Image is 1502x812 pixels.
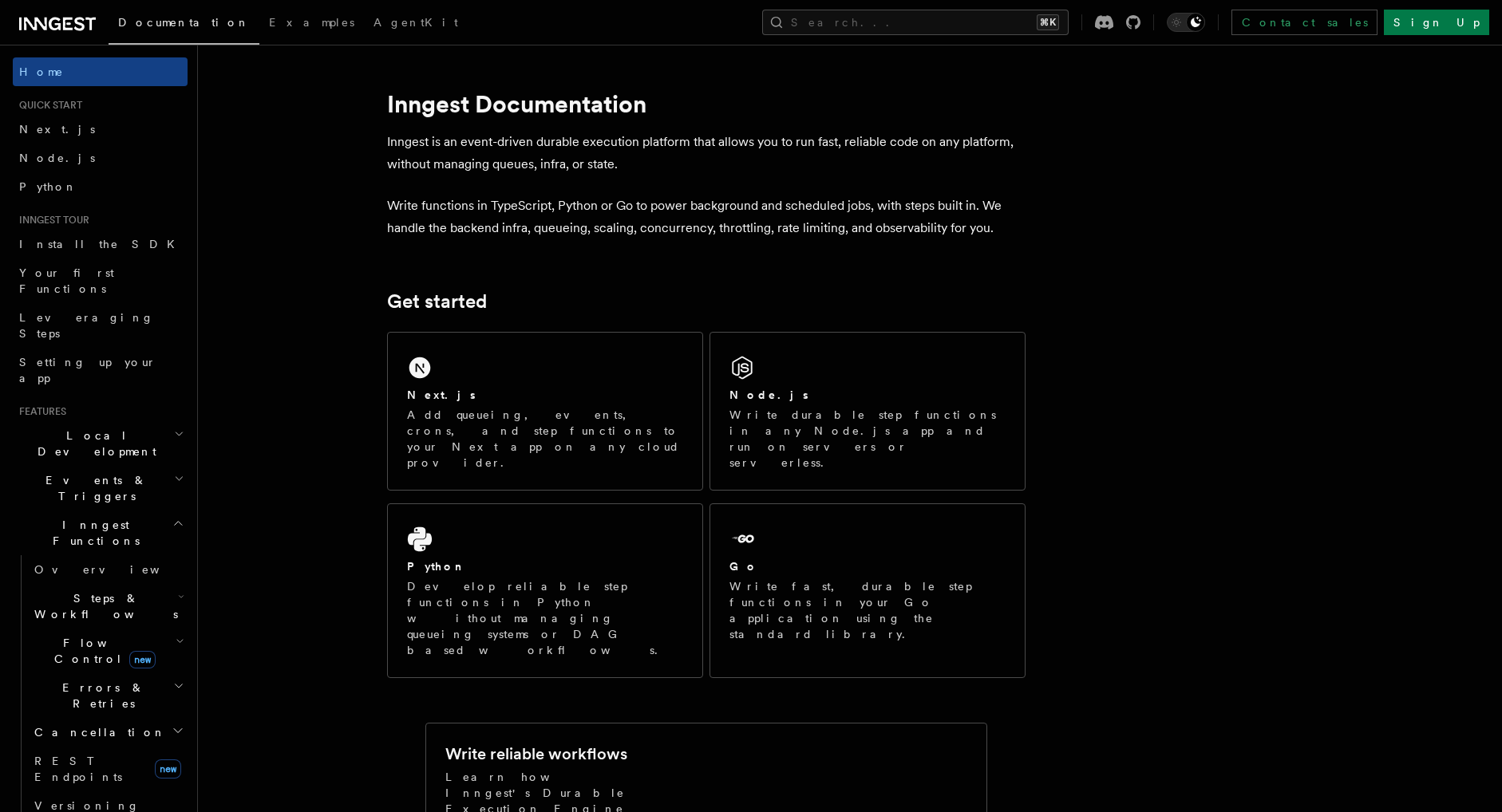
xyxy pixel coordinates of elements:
[13,172,188,201] a: Python
[387,131,1026,175] p: Inngest is an event-driven durable execution platform that allows you to run fast, reliable code ...
[762,10,1069,35] button: Search...⌘K
[407,578,683,658] p: Develop reliable step functions in Python without managing queueing systems or DAG based workflows.
[19,180,77,193] span: Python
[729,558,758,574] h2: Go
[28,629,188,673] button: Flow Controlnew
[28,584,188,629] button: Steps & Workflows
[364,5,468,43] a: AgentKit
[387,503,703,678] a: PythonDevelop reliable step functions in Python without managing queueing systems or DAG based wo...
[13,99,82,112] span: Quick start
[34,563,199,576] span: Overview
[28,718,188,747] button: Cancellation
[709,332,1026,491] a: Node.jsWrite durable step functions in any Node.js app and run on servers or serverless.
[109,5,259,45] a: Documentation
[13,115,188,144] a: Next.js
[13,428,174,459] span: Local Development
[13,214,89,227] span: Inngest tour
[13,510,188,555] button: Inngest Functions
[709,503,1026,678] a: GoWrite fast, durable step functions in your Go application using the standard library.
[1231,10,1377,35] a: Contact sales
[19,152,95,164] span: Node.js
[28,747,188,791] a: REST Endpointsnew
[129,651,156,668] span: new
[407,407,683,471] p: Add queueing, events, crons, and step functions to your Next app on any cloud provider.
[374,16,458,29] span: AgentKit
[28,635,176,667] span: Flow Control
[13,303,188,348] a: Leveraging Steps
[28,673,188,718] button: Errors & Retries
[729,407,1006,471] p: Write durable step functions in any Node.js app and run on servers or serverless.
[13,405,66,418] span: Features
[1384,10,1489,35] a: Sign Up
[387,195,1026,239] p: Write functions in TypeScript, Python or Go to power background and scheduled jobs, with steps bu...
[729,578,1006,642] p: Write fast, durable step functions in your Go application using the standard library.
[269,16,354,29] span: Examples
[387,89,1026,118] h1: Inngest Documentation
[19,356,156,384] span: Setting up your app
[155,759,181,778] span: new
[387,290,487,313] a: Get started
[13,258,188,303] a: Your first Functions
[19,238,184,250] span: Install the SDK
[13,57,188,86] a: Home
[19,311,154,340] span: Leveraging Steps
[34,755,122,783] span: REST Endpoints
[13,466,188,510] button: Events & Triggers
[407,558,466,574] h2: Python
[19,266,114,295] span: Your first Functions
[13,230,188,258] a: Install the SDK
[13,472,174,504] span: Events & Triggers
[13,348,188,392] a: Setting up your app
[407,387,476,403] h2: Next.js
[118,16,250,29] span: Documentation
[28,555,188,584] a: Overview
[13,517,172,549] span: Inngest Functions
[34,799,140,812] span: Versioning
[19,64,64,80] span: Home
[28,724,166,740] span: Cancellation
[13,144,188,172] a: Node.js
[445,743,627,765] h2: Write reliable workflows
[28,590,178,622] span: Steps & Workflows
[259,5,364,43] a: Examples
[28,680,173,711] span: Errors & Retries
[387,332,703,491] a: Next.jsAdd queueing, events, crons, and step functions to your Next app on any cloud provider.
[1167,13,1205,32] button: Toggle dark mode
[19,123,95,136] span: Next.js
[729,387,808,403] h2: Node.js
[1037,14,1059,30] kbd: ⌘K
[13,421,188,466] button: Local Development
